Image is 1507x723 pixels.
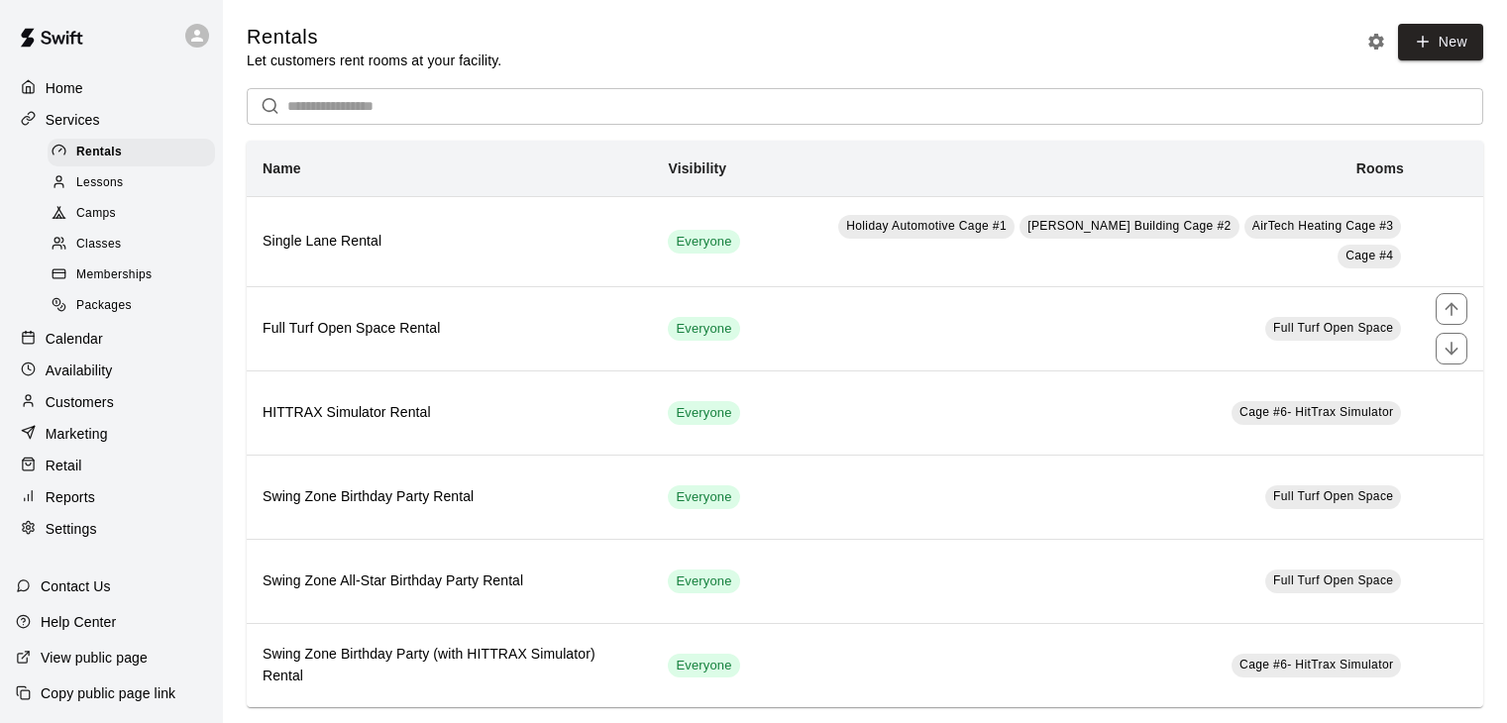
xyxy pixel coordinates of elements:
b: Name [263,160,301,176]
h6: Single Lane Rental [263,231,636,253]
p: Contact Us [41,576,111,596]
h6: Swing Zone Birthday Party (with HITTRAX Simulator) Rental [263,644,636,687]
span: Packages [76,296,132,316]
div: This service is visible to all of your customers [668,569,739,593]
span: Everyone [668,320,739,339]
div: This service is visible to all of your customers [668,230,739,254]
a: New [1398,24,1483,60]
span: Full Turf Open Space [1273,321,1393,335]
span: Everyone [668,404,739,423]
span: AirTech Heating Cage #3 [1252,219,1394,233]
h6: HITTRAX Simulator Rental [263,402,636,424]
div: Packages [48,292,215,320]
h6: Swing Zone All-Star Birthday Party Rental [263,570,636,592]
b: Rooms [1356,160,1404,176]
a: Memberships [48,260,223,291]
span: Lessons [76,173,124,193]
span: Cage #6- HitTrax Simulator [1239,658,1393,671]
span: Holiday Automotive Cage #1 [846,219,1007,233]
div: Memberships [48,261,215,289]
span: Everyone [668,572,739,591]
div: This service is visible to all of your customers [668,654,739,677]
a: Calendar [16,324,207,354]
button: move item up [1436,293,1467,325]
button: Rental settings [1361,27,1391,56]
a: Classes [48,230,223,260]
a: Services [16,105,207,135]
p: Retail [46,456,82,475]
h6: Full Turf Open Space Rental [263,318,636,340]
div: This service is visible to all of your customers [668,485,739,509]
span: Rentals [76,143,122,162]
a: Availability [16,356,207,385]
a: Home [16,73,207,103]
p: Home [46,78,83,98]
p: Availability [46,361,113,380]
div: This service is visible to all of your customers [668,401,739,425]
p: Reports [46,487,95,507]
a: Reports [16,482,207,512]
div: Classes [48,231,215,258]
a: Retail [16,451,207,480]
p: Let customers rent rooms at your facility. [247,51,501,70]
table: simple table [247,141,1483,707]
p: Settings [46,519,97,539]
a: Settings [16,514,207,544]
h6: Swing Zone Birthday Party Rental [263,486,636,508]
span: Full Turf Open Space [1273,489,1393,503]
p: Marketing [46,424,108,444]
a: Lessons [48,167,223,198]
a: Camps [48,199,223,230]
p: Services [46,110,100,130]
span: Full Turf Open Space [1273,573,1393,587]
span: Classes [76,235,121,255]
span: Everyone [668,233,739,252]
p: Customers [46,392,114,412]
b: Visibility [668,160,726,176]
p: Calendar [46,329,103,349]
div: This service is visible to all of your customers [668,317,739,341]
span: Cage #6- HitTrax Simulator [1239,405,1393,419]
p: Copy public page link [41,683,175,703]
span: Everyone [668,488,739,507]
span: Cage #4 [1346,249,1393,262]
button: move item down [1436,333,1467,364]
a: Customers [16,387,207,417]
div: Camps [48,200,215,228]
span: Camps [76,204,116,224]
span: [PERSON_NAME] Building Cage #2 [1027,219,1231,233]
span: Everyone [668,657,739,675]
a: Packages [48,291,223,322]
a: Rentals [48,137,223,167]
span: Memberships [76,265,152,285]
h5: Rentals [247,24,501,51]
p: View public page [41,648,148,668]
p: Help Center [41,612,116,632]
div: Rentals [48,139,215,166]
a: Marketing [16,419,207,449]
div: Lessons [48,169,215,197]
